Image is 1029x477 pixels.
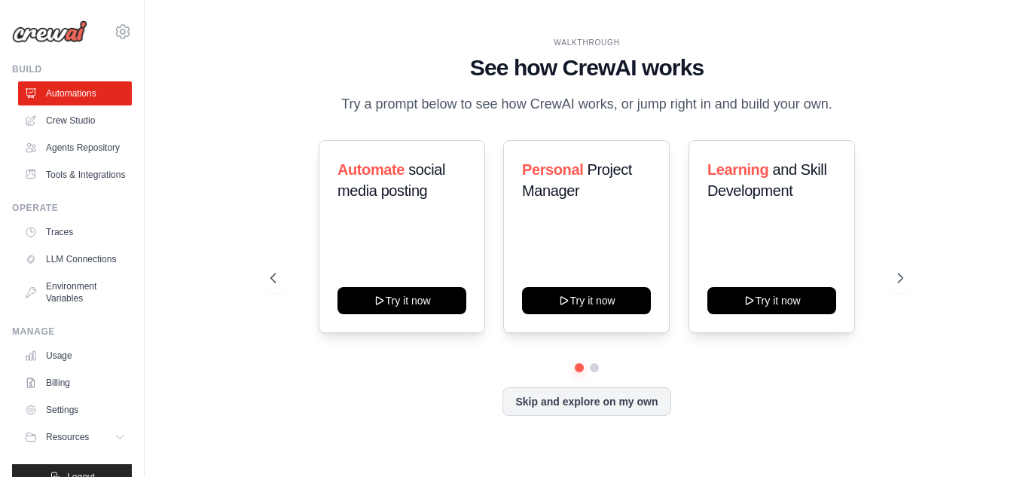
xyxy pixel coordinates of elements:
a: LLM Connections [18,247,132,271]
a: Agents Repository [18,136,132,160]
a: Crew Studio [18,109,132,133]
button: Try it now [522,287,651,314]
span: and Skill Development [707,161,826,199]
a: Tools & Integrations [18,163,132,187]
span: Project Manager [522,161,632,199]
span: Personal [522,161,583,178]
h1: See how CrewAI works [270,54,903,81]
button: Try it now [337,287,466,314]
a: Traces [18,220,132,244]
div: Operate [12,202,132,214]
a: Usage [18,344,132,368]
span: Automate [337,161,405,178]
button: Try it now [707,287,836,314]
div: WALKTHROUGH [270,37,903,48]
span: Resources [46,431,89,443]
span: social media posting [337,161,445,199]
a: Environment Variables [18,274,132,310]
button: Resources [18,425,132,449]
div: Manage [12,326,132,338]
a: Billing [18,371,132,395]
p: Try a prompt below to see how CrewAI works, or jump right in and build your own. [334,93,840,115]
img: Logo [12,20,87,43]
a: Settings [18,398,132,422]
button: Skip and explore on my own [502,387,670,416]
div: Build [12,63,132,75]
span: Learning [707,161,768,178]
a: Automations [18,81,132,105]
